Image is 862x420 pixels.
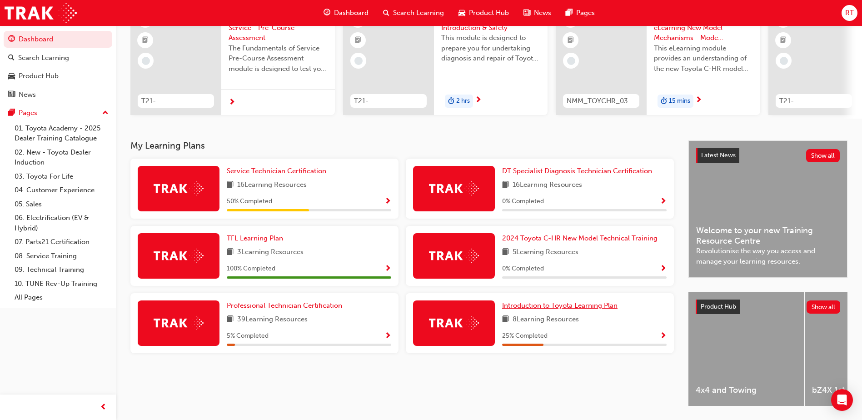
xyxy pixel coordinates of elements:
[8,35,15,44] span: guage-icon
[354,96,423,106] span: T21-FOD_HVIS_PREREQ
[237,247,304,258] span: 3 Learning Resources
[660,330,667,342] button: Show Progress
[4,68,112,85] a: Product Hub
[4,50,112,66] a: Search Learning
[669,96,690,106] span: 15 mins
[154,316,204,330] img: Trak
[502,233,661,244] a: 2024 Toyota C-HR New Model Technical Training
[513,247,578,258] span: 5 Learning Resources
[523,7,530,19] span: news-icon
[660,196,667,207] button: Show Progress
[11,170,112,184] a: 03. Toyota For Life
[558,4,602,22] a: pages-iconPages
[660,265,667,273] span: Show Progress
[8,54,15,62] span: search-icon
[227,233,287,244] a: TFL Learning Plan
[502,264,544,274] span: 0 % Completed
[11,211,112,235] a: 06. Electrification (EV & Hybrid)
[8,72,15,80] span: car-icon
[502,300,621,311] a: Introduction to Toyota Learning Plan
[845,8,854,18] span: RT
[343,5,548,115] a: 0T21-FOD_HVIS_PREREQElectrification Introduction & SafetyThis module is designed to prepare you f...
[4,86,112,103] a: News
[237,180,307,191] span: 16 Learning Resources
[316,4,376,22] a: guage-iconDashboard
[469,8,509,18] span: Product Hub
[227,180,234,191] span: book-icon
[5,3,77,23] img: Trak
[556,5,760,115] a: NMM_TOYCHR_032024_MODULE_12024 Toyota C-HR eLearning New Model Mechanisms - Model Outline (Module...
[376,4,451,22] a: search-iconSearch Learning
[11,263,112,277] a: 09. Technical Training
[11,197,112,211] a: 05. Sales
[502,234,658,242] span: 2024 Toyota C-HR New Model Technical Training
[429,249,479,263] img: Trak
[227,234,283,242] span: TFL Learning Plan
[324,7,330,19] span: guage-icon
[567,96,636,106] span: NMM_TOYCHR_032024_MODULE_1
[688,292,804,406] a: 4x4 and Towing
[660,198,667,206] span: Show Progress
[807,300,841,314] button: Show all
[660,263,667,275] button: Show Progress
[102,107,109,119] span: up-icon
[100,402,107,413] span: prev-icon
[154,181,204,195] img: Trak
[458,7,465,19] span: car-icon
[130,140,674,151] h3: My Learning Plans
[780,57,788,65] span: learningRecordVerb_NONE-icon
[696,300,840,314] a: Product HubShow all
[696,246,840,266] span: Revolutionise the way you access and manage your learning resources.
[688,140,847,278] a: Latest NewsShow allWelcome to your new Training Resource CentreRevolutionise the way you access a...
[227,314,234,325] span: book-icon
[4,105,112,121] button: Pages
[429,316,479,330] img: Trak
[567,57,575,65] span: learningRecordVerb_NONE-icon
[513,180,582,191] span: 16 Learning Resources
[384,265,391,273] span: Show Progress
[11,290,112,305] a: All Pages
[660,332,667,340] span: Show Progress
[566,7,573,19] span: pages-icon
[11,121,112,145] a: 01. Toyota Academy - 2025 Dealer Training Catalogue
[354,57,363,65] span: learningRecordVerb_NONE-icon
[11,183,112,197] a: 04. Customer Experience
[227,247,234,258] span: book-icon
[4,31,112,48] a: Dashboard
[355,35,361,46] span: booktick-icon
[701,303,736,310] span: Product Hub
[701,151,736,159] span: Latest News
[502,247,509,258] span: book-icon
[227,196,272,207] span: 50 % Completed
[654,43,753,74] span: This eLearning module provides an understanding of the new Toyota C-HR model line-up and their Ka...
[237,314,308,325] span: 39 Learning Resources
[695,96,702,105] span: next-icon
[142,35,149,46] span: booktick-icon
[502,167,652,175] span: DT Specialist Diagnosis Technician Certification
[384,198,391,206] span: Show Progress
[654,12,753,43] span: 2024 Toyota C-HR eLearning New Model Mechanisms - Model Outline (Module 1)
[502,180,509,191] span: book-icon
[448,95,454,107] span: duration-icon
[384,330,391,342] button: Show Progress
[4,29,112,105] button: DashboardSearch LearningProduct HubNews
[779,96,848,106] span: T21-PTFOR_PRE_READ
[19,108,37,118] div: Pages
[516,4,558,22] a: news-iconNews
[227,331,269,341] span: 5 % Completed
[227,264,275,274] span: 100 % Completed
[227,300,346,311] a: Professional Technician Certification
[429,181,479,195] img: Trak
[661,95,667,107] span: duration-icon
[393,8,444,18] span: Search Learning
[502,314,509,325] span: book-icon
[227,167,326,175] span: Service Technician Certification
[11,249,112,263] a: 08. Service Training
[842,5,857,21] button: RT
[142,57,150,65] span: learningRecordVerb_NONE-icon
[502,196,544,207] span: 0 % Completed
[229,43,328,74] span: The Fundamentals of Service Pre-Course Assessment module is designed to test your learning and un...
[502,301,618,310] span: Introduction to Toyota Learning Plan
[11,145,112,170] a: 02. New - Toyota Dealer Induction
